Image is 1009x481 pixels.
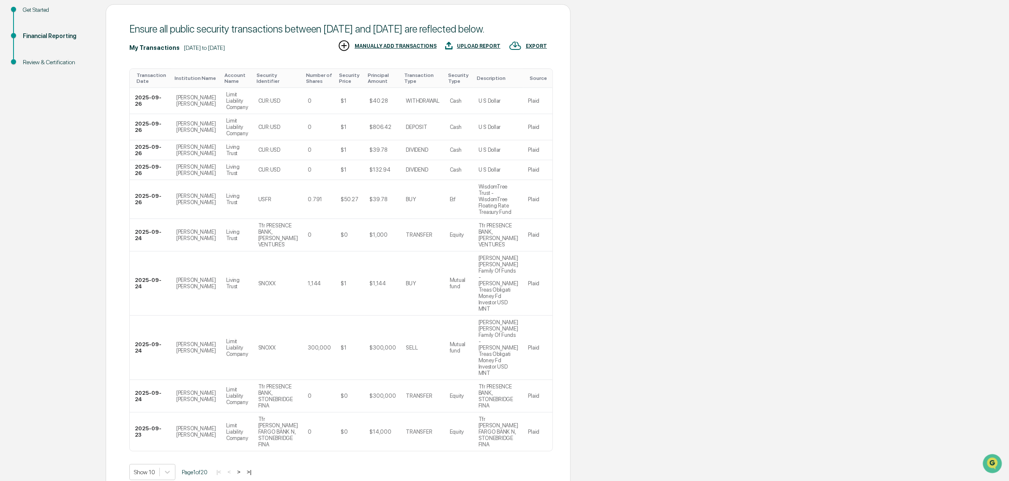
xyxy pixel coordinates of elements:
td: 2025-09-24 [130,316,171,380]
div: We're available if you need us! [29,73,107,80]
td: Plaid [523,180,552,219]
div: $39.78 [370,196,388,202]
div: CUR:USD [258,98,280,104]
img: MANUALLY ADD TRANSACTIONS [338,39,350,52]
div: Tfr [PERSON_NAME] FARGO BANK N, STONEBRIDGE FINA [479,416,518,448]
div: MANUALLY ADD TRANSACTIONS [355,43,437,49]
div: 0 [308,98,312,104]
td: 2025-09-26 [130,180,171,219]
div: 🖐️ [8,107,15,114]
div: $1 [341,147,347,153]
div: U S Dollar [479,147,500,153]
div: Tfr PRESENCE BANK, STONEBRIDGE FINA [479,383,518,409]
div: Toggle SortBy [448,72,470,84]
div: $1 [341,98,347,104]
div: Start new chat [29,65,139,73]
td: Living Trust [221,251,253,316]
p: How can we help? [8,18,154,31]
div: My Transactions [129,44,180,51]
div: [PERSON_NAME] [PERSON_NAME] [176,341,216,354]
td: Plaid [523,160,552,180]
td: 2025-09-26 [130,160,171,180]
div: Toggle SortBy [306,72,332,84]
td: Plaid [523,380,552,413]
div: SNOXX [258,344,276,351]
div: Toggle SortBy [137,72,168,84]
div: 300,000 [308,344,331,351]
td: Plaid [523,140,552,160]
button: >| [244,468,254,476]
div: CUR:USD [258,147,280,153]
td: Plaid [523,219,552,251]
td: Plaid [523,413,552,451]
div: Cash [450,147,462,153]
div: $14,000 [370,429,391,435]
div: TRANSFER [406,429,432,435]
div: Mutual fund [450,277,468,290]
div: USFR [258,196,271,202]
td: Plaid [523,88,552,114]
div: U S Dollar [479,124,500,130]
div: [PERSON_NAME] [PERSON_NAME] [176,144,216,156]
div: $0 [341,429,348,435]
img: UPLOAD REPORT [445,39,453,52]
button: |< [214,468,224,476]
div: WisdomTree Trust - WisdomTree Floating Rate Treasury Fund [479,183,518,215]
div: Mutual fund [450,341,468,354]
div: Toggle SortBy [477,75,520,81]
div: $1 [341,344,347,351]
td: Limit Liability Company [221,114,253,140]
div: Toggle SortBy [530,75,549,81]
td: Plaid [523,251,552,316]
div: $0 [341,232,348,238]
div: $0 [341,393,348,399]
div: UPLOAD REPORT [457,43,500,49]
td: 2025-09-24 [130,251,171,316]
div: Equity [450,232,464,238]
td: Plaid [523,114,552,140]
td: Living Trust [221,219,253,251]
div: 0.791 [308,196,322,202]
div: EXPORT [526,43,547,49]
div: [PERSON_NAME] [PERSON_NAME] [176,390,216,402]
div: Cash [450,98,462,104]
div: $300,000 [370,393,396,399]
img: EXPORT [509,39,522,52]
div: TRANSFER [406,232,432,238]
td: 2025-09-23 [130,413,171,451]
div: Financial Reporting [23,32,92,41]
div: Tfr PRESENCE BANK, STONEBRIDGE FINA [258,383,298,409]
div: $806.42 [370,124,391,130]
td: Plaid [523,316,552,380]
div: 0 [308,124,312,130]
div: Toggle SortBy [224,72,250,84]
div: U S Dollar [479,167,500,173]
div: 0 [308,429,312,435]
img: 1746055101610-c473b297-6a78-478c-a979-82029cc54cd1 [8,65,24,80]
div: DIVIDEND [406,167,428,173]
td: 2025-09-24 [130,380,171,413]
div: [PERSON_NAME] [PERSON_NAME] [176,193,216,205]
div: Cash [450,124,462,130]
div: BUY [406,280,416,287]
div: [PERSON_NAME] [PERSON_NAME] [176,164,216,176]
td: 2025-09-26 [130,114,171,140]
div: $300,000 [370,344,396,351]
div: [PERSON_NAME] [PERSON_NAME] [176,425,216,438]
td: 2025-09-24 [130,219,171,251]
div: SNOXX [258,280,276,287]
div: DIVIDEND [406,147,428,153]
span: Pylon [84,143,102,150]
iframe: Open customer support [982,453,1005,476]
div: Etf [450,196,456,202]
div: [PERSON_NAME] [PERSON_NAME] Family Of Funds - [PERSON_NAME] Treas Obligati Money Fd Investor USD MNT [479,319,518,376]
button: > [235,468,243,476]
div: Tfr PRESENCE BANK, [PERSON_NAME] VENTURES [479,222,518,248]
div: SELL [406,344,418,351]
div: [PERSON_NAME] [PERSON_NAME] Family Of Funds - [PERSON_NAME] Treas Obligati Money Fd Investor USD MNT [479,255,518,312]
a: 🔎Data Lookup [5,119,57,134]
div: [PERSON_NAME] [PERSON_NAME] [176,120,216,133]
div: DEPOSIT [406,124,427,130]
td: Limit Liability Company [221,88,253,114]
